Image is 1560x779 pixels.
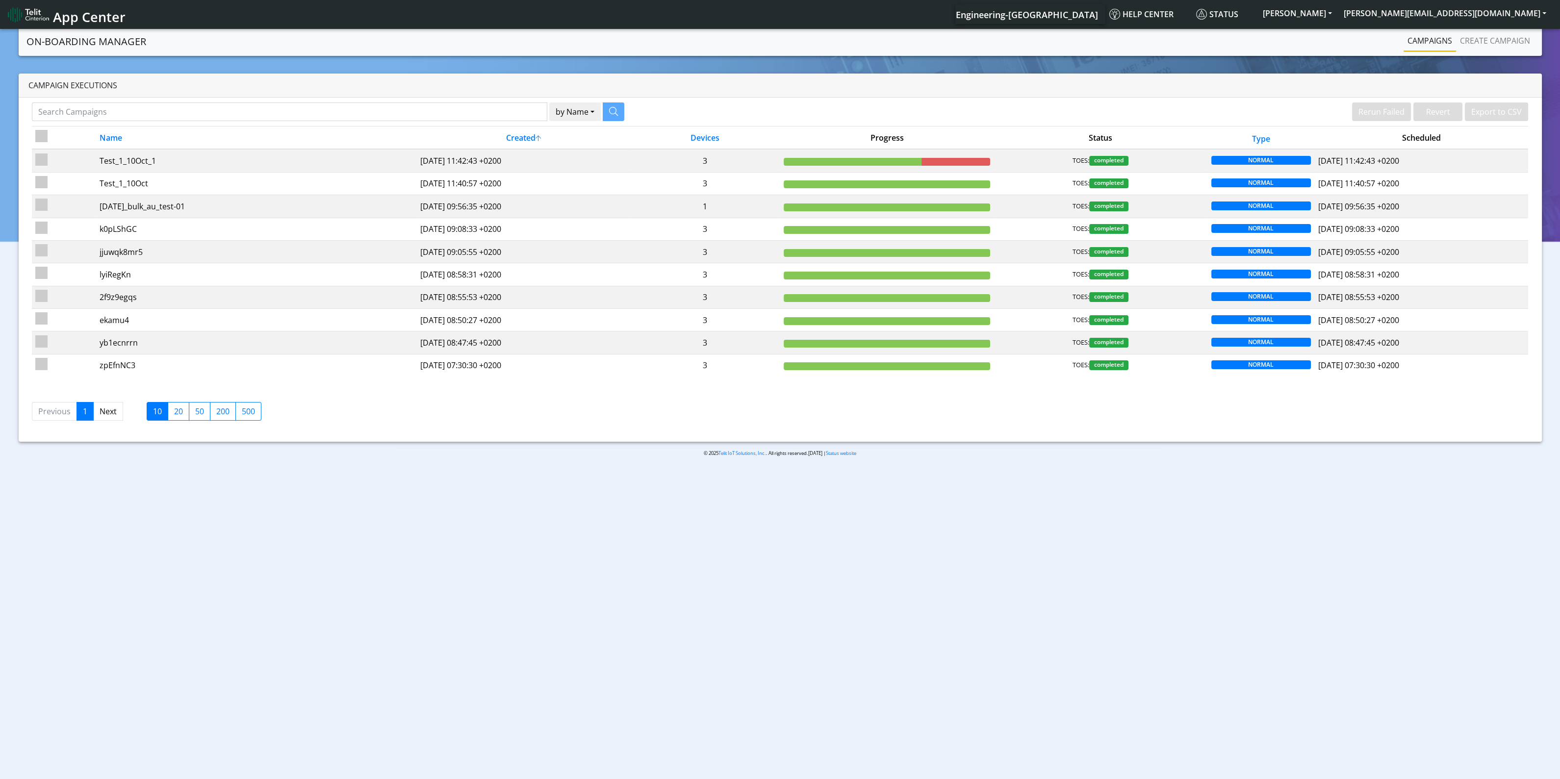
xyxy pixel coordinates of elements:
span: NORMAL [1211,247,1311,256]
td: [DATE] 09:08:33 +0200 [416,218,630,240]
div: [DATE]_bulk_au_test-01 [100,201,413,212]
div: zpEfnNC3 [100,359,413,371]
a: Status website [826,450,856,456]
th: Progress [780,126,994,150]
label: 20 [168,402,189,421]
div: lyiRegKn [100,269,413,280]
div: Test_1_10Oct [100,177,413,189]
button: Rerun Failed [1352,102,1411,121]
a: 1 [77,402,94,421]
span: Help center [1109,9,1174,20]
span: [DATE] 08:58:31 +0200 [1318,269,1399,280]
th: Type [1207,126,1314,150]
span: TOES: [1073,270,1089,279]
label: 10 [147,402,168,421]
div: ekamu4 [100,314,413,326]
div: Test_1_10Oct_1 [100,155,413,167]
td: 3 [630,286,780,308]
span: NORMAL [1211,201,1311,210]
td: [DATE] 09:56:35 +0200 [416,195,630,218]
td: 3 [630,172,780,195]
td: [DATE] 07:30:30 +0200 [416,354,630,377]
div: k0pLShGC [100,223,413,235]
button: Revert [1413,102,1462,121]
td: [DATE] 08:47:45 +0200 [416,331,630,354]
span: NORMAL [1211,360,1311,369]
span: completed [1089,156,1128,166]
th: Status [994,126,1207,150]
a: Create campaign [1456,31,1534,50]
td: 3 [630,263,780,286]
p: © 2025 . All rights reserved.[DATE] | [397,450,1163,457]
span: completed [1089,360,1128,370]
td: 3 [630,149,780,172]
span: completed [1089,270,1128,279]
td: [DATE] 08:58:31 +0200 [416,263,630,286]
span: [DATE] 09:56:35 +0200 [1318,201,1399,212]
span: completed [1089,292,1128,302]
td: [DATE] 09:05:55 +0200 [416,240,630,263]
a: Your current platform instance [955,4,1098,24]
td: 3 [630,331,780,354]
span: [DATE] 07:30:30 +0200 [1318,360,1399,371]
span: TOES: [1073,156,1089,166]
a: Help center [1105,4,1192,24]
th: Created [416,126,630,150]
span: NORMAL [1211,315,1311,324]
th: Scheduled [1314,126,1528,150]
span: [DATE] 11:42:43 +0200 [1318,155,1399,166]
td: [DATE] 08:55:53 +0200 [416,286,630,308]
span: Status [1196,9,1238,20]
span: NORMAL [1211,270,1311,278]
span: TOES: [1073,224,1089,234]
button: [PERSON_NAME][EMAIL_ADDRESS][DOMAIN_NAME] [1338,4,1552,22]
span: TOES: [1073,338,1089,348]
a: Next [93,402,123,421]
span: TOES: [1073,201,1089,211]
span: completed [1089,315,1128,325]
span: NORMAL [1211,156,1311,165]
span: NORMAL [1211,178,1311,187]
span: [DATE] 09:05:55 +0200 [1318,247,1399,257]
td: 3 [630,309,780,331]
span: TOES: [1073,315,1089,325]
td: [DATE] 08:50:27 +0200 [416,309,630,331]
div: jjuwqk8mr5 [100,246,413,258]
span: completed [1089,201,1128,211]
span: TOES: [1073,360,1089,370]
span: [DATE] 08:50:27 +0200 [1318,315,1399,326]
a: App Center [8,4,124,25]
td: [DATE] 11:40:57 +0200 [416,172,630,195]
div: 2f9z9egqs [100,291,413,303]
img: logo-telit-cinterion-gw-new.png [8,7,49,23]
span: TOES: [1073,292,1089,302]
td: [DATE] 11:42:43 +0200 [416,149,630,172]
input: Search Campaigns [32,102,548,121]
span: completed [1089,224,1128,234]
button: by Name [549,102,601,121]
img: knowledge.svg [1109,9,1120,20]
span: App Center [53,8,126,26]
span: completed [1089,338,1128,348]
td: 3 [630,354,780,377]
span: [DATE] 08:47:45 +0200 [1318,337,1399,348]
a: Campaigns [1404,31,1456,50]
td: 3 [630,240,780,263]
a: Status [1192,4,1257,24]
label: 50 [189,402,210,421]
span: Engineering-[GEOGRAPHIC_DATA] [956,9,1098,21]
img: status.svg [1196,9,1207,20]
a: Telit IoT Solutions, Inc. [718,450,766,456]
th: Name [96,126,416,150]
td: 3 [630,218,780,240]
span: completed [1089,178,1128,188]
label: 200 [210,402,236,421]
a: On-Boarding Manager [26,32,146,51]
span: [DATE] 09:08:33 +0200 [1318,224,1399,234]
span: TOES: [1073,247,1089,257]
span: TOES: [1073,178,1089,188]
button: Export to CSV [1465,102,1528,121]
div: yb1ecnrrn [100,337,413,349]
span: NORMAL [1211,224,1311,233]
span: NORMAL [1211,292,1311,301]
